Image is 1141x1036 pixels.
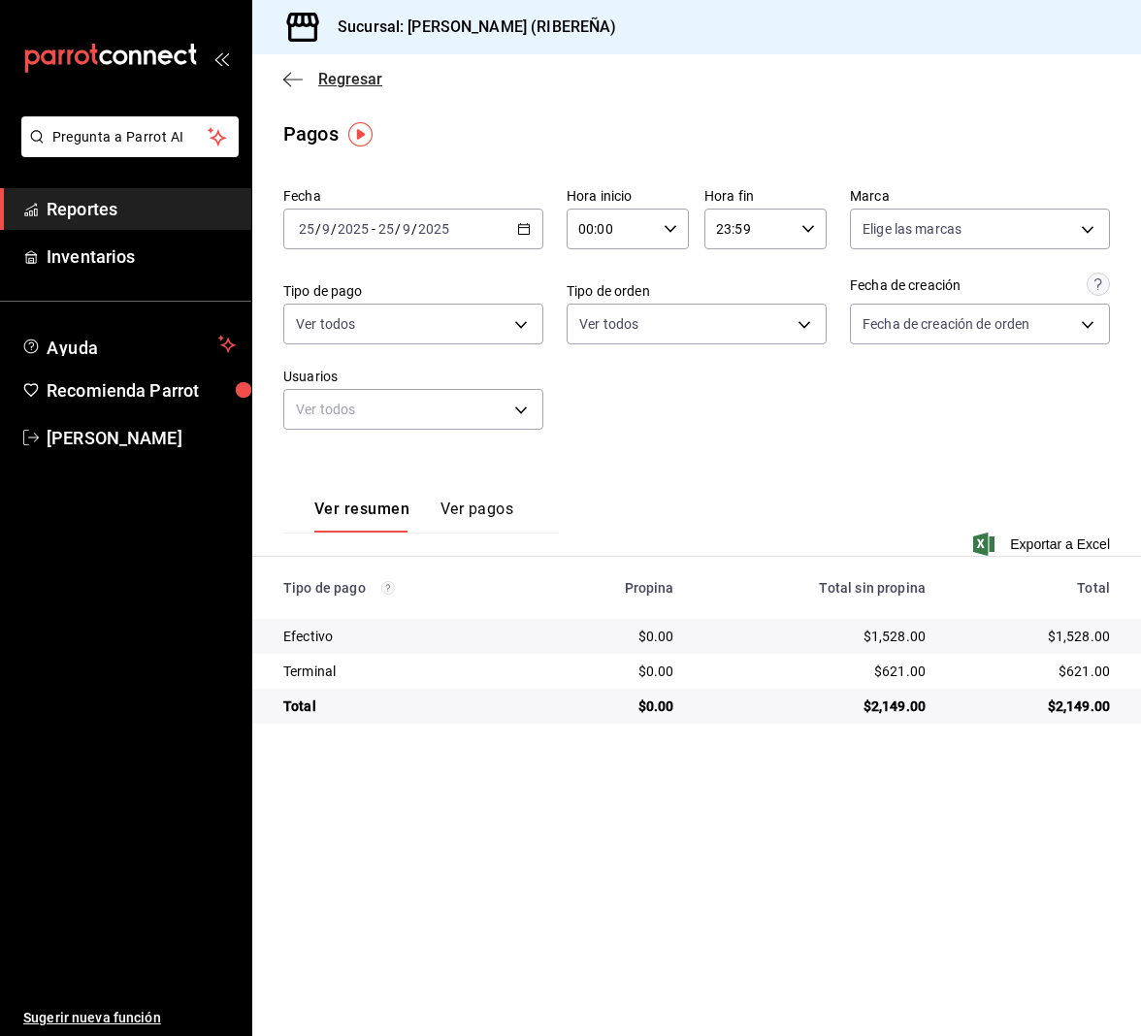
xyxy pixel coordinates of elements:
[957,627,1110,646] div: $1,528.00
[704,189,827,203] label: Hora fin
[567,284,827,298] label: Tipo de orden
[314,500,513,533] div: navigation tabs
[213,50,229,66] button: open_drawer_menu
[283,580,526,596] div: Tipo de pago
[283,696,526,716] div: Total
[47,196,236,222] span: Reportes
[283,370,543,383] label: Usuarios
[314,500,409,533] button: Ver resumen
[372,221,375,237] span: -
[283,284,543,298] label: Tipo de pago
[337,221,370,237] input: ----
[321,221,331,237] input: --
[331,221,337,237] span: /
[440,500,513,533] button: Ver pagos
[322,16,616,39] h3: Sucursal: [PERSON_NAME] (RIBEREÑA)
[411,221,417,237] span: /
[283,389,543,430] div: Ver todos
[298,221,315,237] input: --
[296,314,355,334] span: Ver todos
[957,662,1110,681] div: $621.00
[705,696,926,716] div: $2,149.00
[14,141,239,161] a: Pregunta a Parrot AI
[705,580,926,596] div: Total sin propina
[557,662,673,681] div: $0.00
[283,70,382,88] button: Regresar
[850,275,961,296] div: Fecha de creación
[417,221,450,237] input: ----
[402,221,411,237] input: --
[957,580,1110,596] div: Total
[283,662,526,681] div: Terminal
[567,189,689,203] label: Hora inicio
[283,119,339,148] div: Pagos
[957,696,1110,716] div: $2,149.00
[977,533,1110,556] button: Exportar a Excel
[47,425,236,451] span: [PERSON_NAME]
[863,219,962,239] span: Elige las marcas
[863,314,1029,334] span: Fecha de creación de orden
[47,243,236,270] span: Inventarios
[557,580,673,596] div: Propina
[557,696,673,716] div: $0.00
[47,377,236,404] span: Recomienda Parrot
[377,221,395,237] input: --
[557,627,673,646] div: $0.00
[705,662,926,681] div: $621.00
[52,127,209,147] span: Pregunta a Parrot AI
[21,116,239,157] button: Pregunta a Parrot AI
[47,333,211,356] span: Ayuda
[283,189,543,203] label: Fecha
[850,189,1110,203] label: Marca
[381,581,395,595] svg: Los pagos realizados con Pay y otras terminales son montos brutos.
[315,221,321,237] span: /
[283,627,526,646] div: Efectivo
[395,221,401,237] span: /
[705,627,926,646] div: $1,528.00
[348,122,373,146] img: Tooltip marker
[579,314,638,334] span: Ver todos
[23,1008,236,1028] span: Sugerir nueva función
[318,70,382,88] span: Regresar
